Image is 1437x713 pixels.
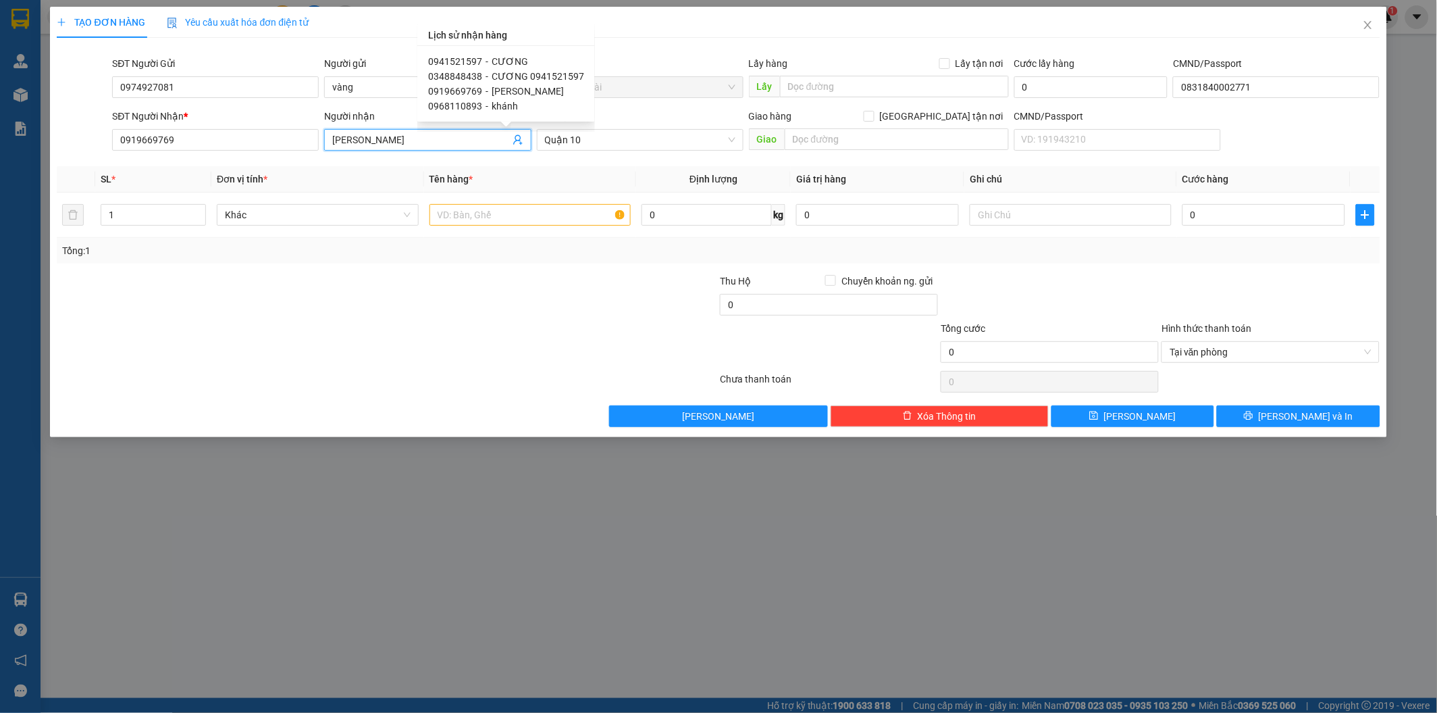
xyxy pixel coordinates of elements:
[1356,204,1374,226] button: plus
[324,56,531,71] div: Người gửi
[486,56,488,67] span: -
[1173,56,1380,71] div: CMND/Passport
[1014,58,1075,69] label: Cước lấy hàng
[57,17,145,28] span: TẠO ĐƠN HÀNG
[545,130,735,150] span: Quận 10
[609,405,827,427] button: [PERSON_NAME]
[941,323,985,334] span: Tổng cước
[428,56,482,67] span: 0941521597
[112,109,319,124] div: SĐT Người Nhận
[492,86,564,97] span: [PERSON_NAME]
[167,18,178,28] img: icon
[57,18,66,27] span: plus
[1089,411,1099,422] span: save
[964,166,1177,193] th: Ghi chú
[683,409,755,424] span: [PERSON_NAME]
[101,174,111,185] span: SL
[772,204,785,226] span: kg
[417,24,595,46] div: Lịch sử nhận hàng
[689,174,737,185] span: Định lượng
[903,411,912,422] span: delete
[492,101,518,112] span: khánh
[1170,342,1371,362] span: Tại văn phòng
[780,76,1009,97] input: Dọc đường
[749,76,780,97] span: Lấy
[836,274,938,289] span: Chuyển khoản ng. gửi
[831,405,1049,427] button: deleteXóa Thông tin
[513,134,523,145] span: user-add
[1349,7,1387,45] button: Close
[1182,174,1229,185] span: Cước hàng
[918,409,976,424] span: Xóa Thông tin
[225,205,411,225] span: Khác
[749,111,792,122] span: Giao hàng
[486,86,488,97] span: -
[970,204,1172,226] input: Ghi Chú
[486,71,488,82] span: -
[1357,210,1374,220] span: plus
[428,71,482,82] span: 0348848438
[492,56,528,67] span: CƯƠNG
[428,101,482,112] span: 0968110893
[785,128,1009,150] input: Dọc đường
[749,58,788,69] span: Lấy hàng
[492,71,584,82] span: CƯƠNG 0941521597
[718,372,939,395] div: Chưa thanh toán
[1363,20,1374,30] span: close
[112,56,319,71] div: SĐT Người Gửi
[1104,409,1176,424] span: [PERSON_NAME]
[796,174,846,185] span: Giá trị hàng
[217,174,267,185] span: Đơn vị tính
[62,204,84,226] button: delete
[1051,405,1214,427] button: save[PERSON_NAME]
[1259,409,1353,424] span: [PERSON_NAME] và In
[428,86,482,97] span: 0919669769
[1014,109,1221,124] div: CMND/Passport
[749,128,785,150] span: Giao
[545,77,735,97] span: Trạm 3.5 TLài
[429,174,473,185] span: Tên hàng
[1217,405,1380,427] button: printer[PERSON_NAME] và In
[486,101,488,112] span: -
[874,109,1009,124] span: [GEOGRAPHIC_DATA] tận nơi
[950,56,1009,71] span: Lấy tận nơi
[1244,411,1253,422] span: printer
[167,17,309,28] span: Yêu cầu xuất hóa đơn điện tử
[62,243,554,258] div: Tổng: 1
[1014,76,1168,98] input: Cước lấy hàng
[796,204,959,226] input: 0
[1161,323,1251,334] label: Hình thức thanh toán
[324,109,531,124] div: Người nhận
[429,204,631,226] input: VD: Bàn, Ghế
[537,56,743,71] div: VP gửi
[720,276,751,287] span: Thu Hộ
